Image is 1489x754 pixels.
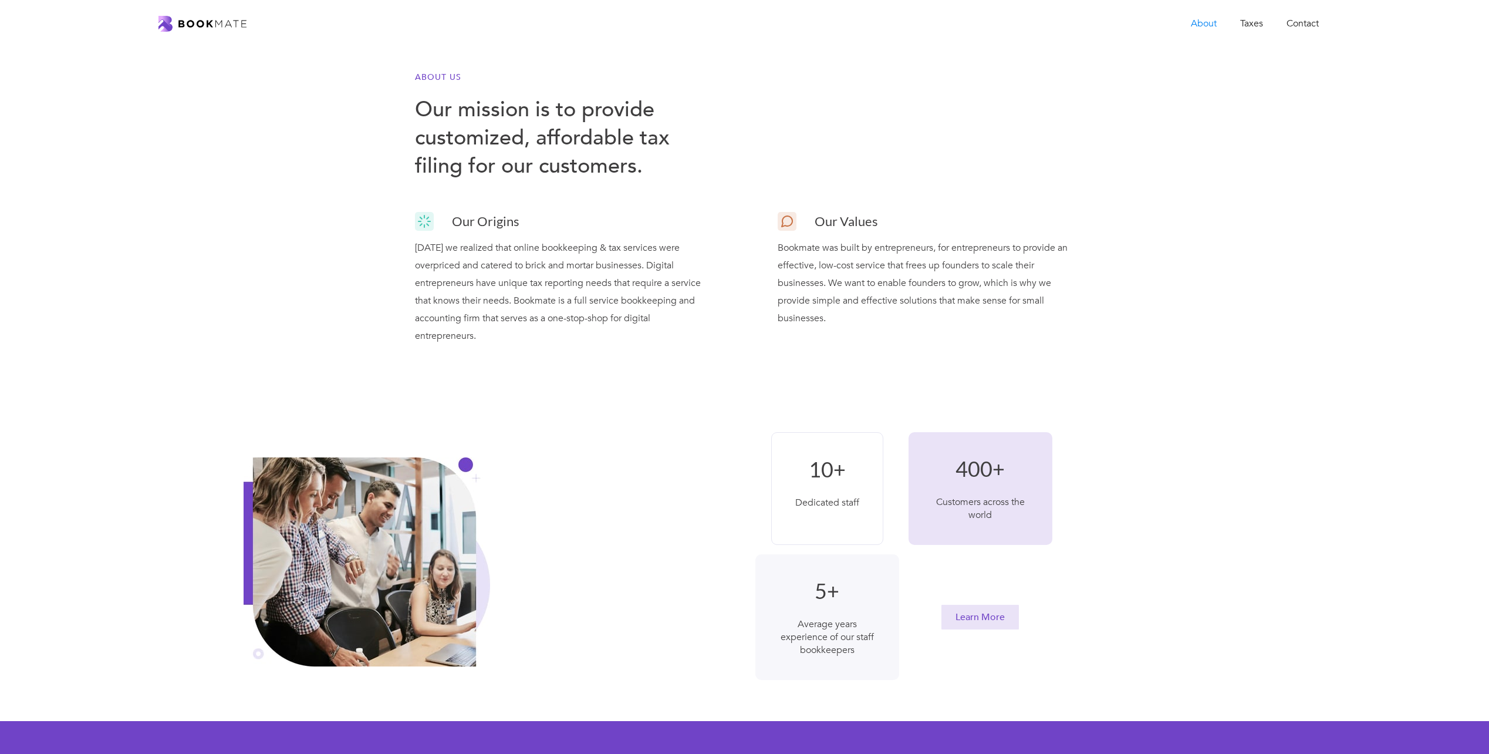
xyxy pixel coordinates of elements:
div: Customers across the world [932,496,1029,521]
a: home [158,16,247,32]
h1: Our mission is to provide customized, affordable tax filing for our customers. [415,96,712,180]
div: [DATE] we realized that online bookkeeping & tax services were overpriced and catered to brick an... [415,233,712,345]
h1: 5+ [779,578,876,604]
h1: 10+ [795,456,859,482]
div: Average years experience of our staff bookkeepers [779,618,876,657]
h3: Our Origins [452,210,519,233]
h1: 400+ [932,456,1029,482]
div: Dedicated staff [795,496,859,509]
a: About [1179,12,1228,36]
a: Contact [1275,12,1331,36]
h3: Our Values [815,210,878,233]
h6: About Us [415,71,712,84]
div: Bookmate was built by entrepreneurs, for entrepreneurs to provide an effective, low-cost service ... [778,233,1075,327]
a: Taxes [1228,12,1275,36]
a: Learn More [941,605,1019,630]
